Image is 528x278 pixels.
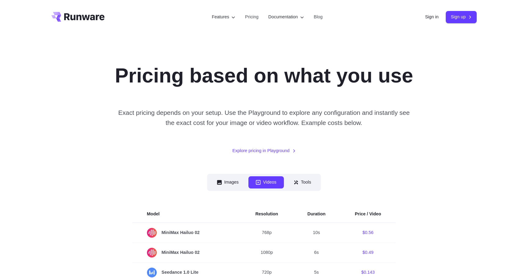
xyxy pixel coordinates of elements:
[241,243,293,262] td: 1080p
[293,243,340,262] td: 6s
[340,206,396,223] th: Price / Video
[340,223,396,243] td: $0.56
[425,13,438,20] a: Sign in
[446,11,477,23] a: Sign up
[293,206,340,223] th: Duration
[147,268,226,277] span: Seedance 1.0 Lite
[241,223,293,243] td: 768p
[241,206,293,223] th: Resolution
[210,176,246,188] button: Images
[115,108,413,128] p: Exact pricing depends on your setup. Use the Playground to explore any configuration and instantl...
[147,228,226,238] span: MiniMax Hailuo 02
[115,64,413,88] h1: Pricing based on what you use
[212,13,235,20] label: Features
[245,13,258,20] a: Pricing
[248,176,284,188] button: Videos
[147,248,226,258] span: MiniMax Hailuo 02
[340,243,396,262] td: $0.49
[132,206,241,223] th: Model
[293,223,340,243] td: 10s
[51,12,105,22] a: Go to /
[232,147,295,154] a: Explore pricing in Playground
[286,176,319,188] button: Tools
[314,13,323,20] a: Blog
[268,13,304,20] label: Documentation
